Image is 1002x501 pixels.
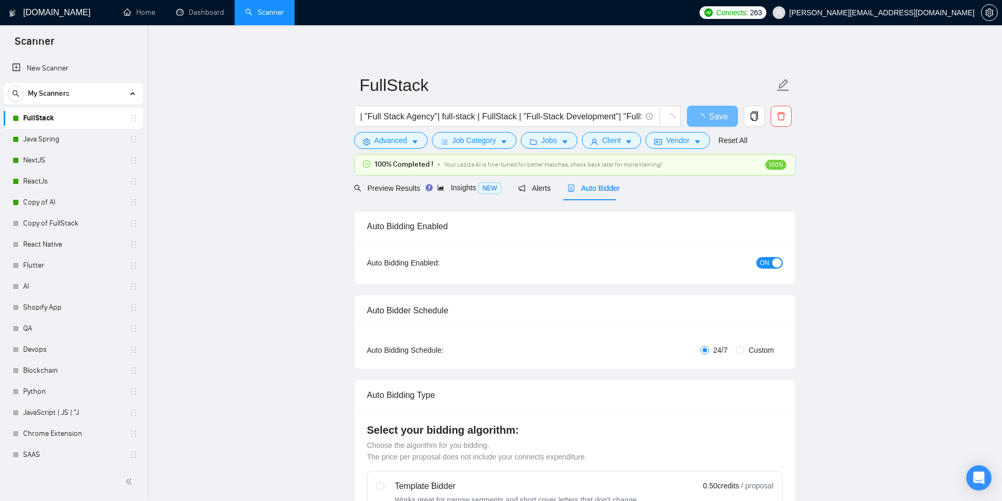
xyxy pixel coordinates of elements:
[363,160,370,168] span: check-circle
[411,138,419,146] span: caret-down
[23,402,123,423] a: JavaScript | JS | "J
[981,4,998,21] button: setting
[687,106,738,127] button: Save
[444,161,662,168] span: Your Laziza AI is fine-tuned for better matches, check back later for more training!
[771,111,791,121] span: delete
[360,110,641,123] input: Search Freelance Jobs...
[367,441,587,461] span: Choose the algorithm for you bidding. The price per proposal does not include your connects expen...
[129,156,138,165] span: holder
[129,451,138,459] span: holder
[646,113,653,120] span: info-circle
[760,257,770,269] span: ON
[176,8,224,17] a: dashboardDashboard
[478,182,501,194] span: NEW
[500,138,508,146] span: caret-down
[521,132,578,149] button: folderJobscaret-down
[367,211,783,241] div: Auto Bidding Enabled
[129,114,138,122] span: holder
[375,135,407,146] span: Advanced
[23,276,123,297] a: AI
[354,185,361,192] span: search
[694,138,701,146] span: caret-down
[744,106,765,127] button: copy
[4,58,143,79] li: New Scanner
[437,184,444,191] span: area-chart
[23,318,123,339] a: QA
[23,339,123,360] a: Devops
[8,90,24,97] span: search
[23,255,123,276] a: Flutter
[23,444,123,465] a: SAAS
[530,138,537,146] span: folder
[367,423,783,437] h4: Select your bidding algorithm:
[776,78,790,92] span: edit
[129,408,138,417] span: holder
[666,135,689,146] span: Vendor
[602,135,621,146] span: Client
[709,344,732,356] span: 24/7
[765,160,786,170] span: 100%
[129,135,138,144] span: holder
[360,72,774,98] input: Scanner name...
[23,234,123,255] a: React Native
[129,177,138,186] span: holder
[129,282,138,291] span: holder
[129,324,138,333] span: holder
[23,192,123,213] a: Copy of AI
[518,185,525,192] span: notification
[23,129,123,150] a: Java Spring
[354,184,420,192] span: Preview Results
[12,58,135,79] a: New Scanner
[966,465,991,490] div: Open Intercom Messenger
[771,106,792,127] button: delete
[437,183,501,192] span: Insights
[23,381,123,402] a: Python
[541,135,557,146] span: Jobs
[23,171,123,192] a: ReactJs
[744,111,764,121] span: copy
[23,150,123,171] a: NextJS
[981,8,997,17] span: setting
[23,297,123,318] a: Shopify App
[744,344,778,356] span: Custom
[654,138,662,146] span: idcard
[709,110,728,123] span: Save
[645,132,710,149] button: idcardVendorcaret-down
[452,135,496,146] span: Job Category
[395,480,639,493] div: Template Bidder
[568,185,575,192] span: robot
[23,108,123,129] a: FullStack
[129,303,138,312] span: holder
[129,345,138,354] span: holder
[750,7,762,18] span: 263
[718,135,747,146] a: Reset All
[716,7,748,18] span: Connects:
[518,184,551,192] span: Alerts
[28,83,69,104] span: My Scanners
[424,183,434,192] div: Tooltip anchor
[125,476,136,487] span: double-left
[561,138,569,146] span: caret-down
[741,480,773,491] span: / proposal
[582,132,642,149] button: userClientcaret-down
[625,138,632,146] span: caret-down
[981,8,998,17] a: setting
[665,114,675,123] span: loading
[441,138,448,146] span: bars
[7,85,24,102] button: search
[375,159,433,170] span: 100% Completed !
[23,423,123,444] a: Chrome Extension
[129,198,138,207] span: holder
[129,219,138,228] span: holder
[696,114,709,122] span: loading
[129,261,138,270] span: holder
[129,430,138,438] span: holder
[703,480,739,492] span: 0.50 credits
[775,9,783,16] span: user
[367,380,783,410] div: Auto Bidding Type
[23,360,123,381] a: Blockchain
[23,213,123,234] a: Copy of FullStack
[367,295,783,325] div: Auto Bidder Schedule
[363,138,370,146] span: setting
[354,132,428,149] button: settingAdvancedcaret-down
